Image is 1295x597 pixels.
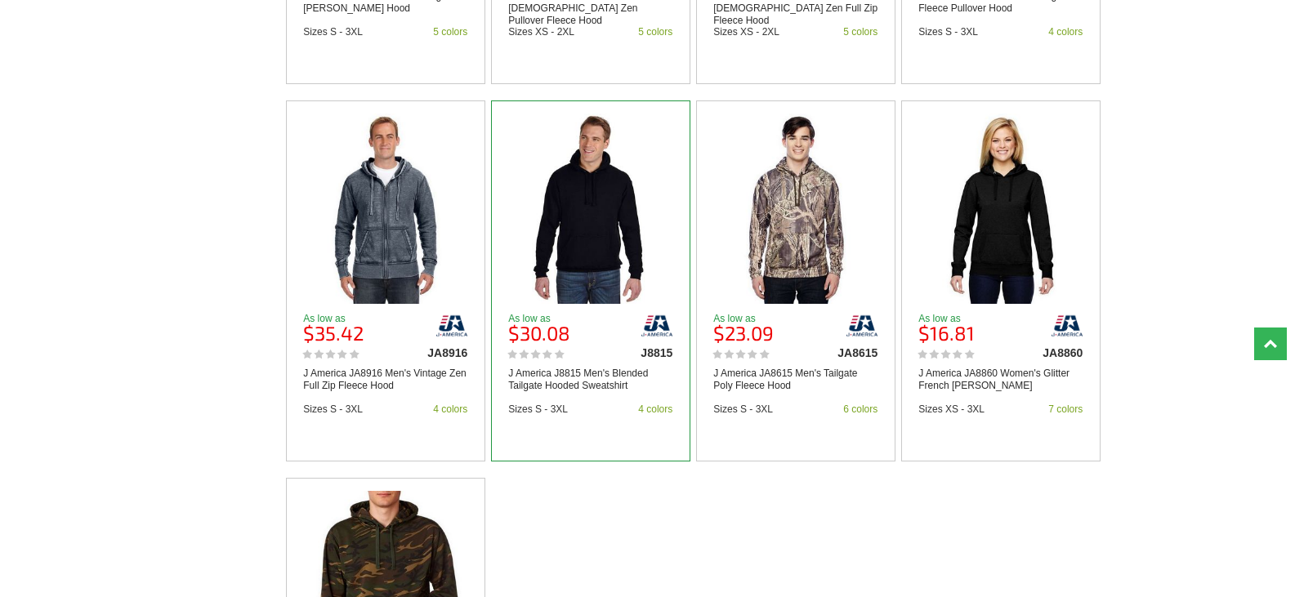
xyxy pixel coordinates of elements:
a: J America JA8615 Men's Tailgate Poly Fleece Hood [713,368,877,392]
p: As low as [713,314,798,323]
a: Top [1254,327,1287,360]
div: 4 colors [433,404,467,414]
a: J America J8815 Men's Blended Tailgate Hooded Sweatshirt [492,114,690,304]
a: J America JA8916 Men's Vintage Zen Full Zip Fleece Hood [287,114,485,304]
div: 5 colors [843,27,877,37]
img: J America JA8916 Men's Vintage Zen Full Zip Fleece Hood [310,114,462,304]
div: Sizes XS - 2XL [508,27,574,37]
b: $35.42 [303,321,364,345]
div: Sizes S - 3XL [713,404,773,414]
img: j-america/j8815 [641,314,672,338]
p: As low as [303,314,388,323]
a: J America JA8916 Men's Vintage Zen Full Zip Fleece Hood [303,368,467,392]
div: JA8916 [382,347,467,359]
div: 7 colors [1048,404,1083,414]
p: As low as [508,314,593,323]
a: J America JA8860 Women's Glitter French Terry Hood [902,114,1100,304]
div: JA8615 [793,347,877,359]
div: 4 colors [638,404,672,414]
div: 6 colors [843,404,877,414]
div: Sizes XS - 2XL [713,27,779,37]
b: $16.81 [918,321,975,345]
div: Sizes S - 3XL [303,27,363,37]
div: Sizes XS - 3XL [918,404,985,414]
img: J America J8815 Men's Blended Tailgate Hooded Sweatshirt [515,114,667,304]
p: As low as [918,314,1003,323]
a: J America JA8615 Men's Tailgate Poly Fleece Hood [697,114,895,304]
img: J America JA8615 Men's Tailgate Poly Fleece Hood [720,114,872,304]
div: Sizes S - 3XL [508,404,568,414]
img: j-america/ja8916 [436,314,467,338]
div: 4 colors [1048,27,1083,37]
div: 5 colors [433,27,467,37]
img: J America JA8860 Women's Glitter French Terry Hood [925,114,1077,304]
b: $23.09 [713,321,774,345]
img: j-america/ja8615 [846,314,877,338]
img: j-america/ja8860 [1052,314,1083,338]
b: $30.08 [508,321,570,345]
div: 5 colors [638,27,672,37]
a: J America J8815 Men's Blended Tailgate Hooded Sweatshirt [508,368,672,392]
div: Sizes S - 3XL [303,404,363,414]
a: J America JA8860 Women's Glitter French [PERSON_NAME] [918,368,1083,392]
div: J8815 [587,347,672,359]
div: Sizes S - 3XL [918,27,978,37]
div: JA8860 [998,347,1083,359]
